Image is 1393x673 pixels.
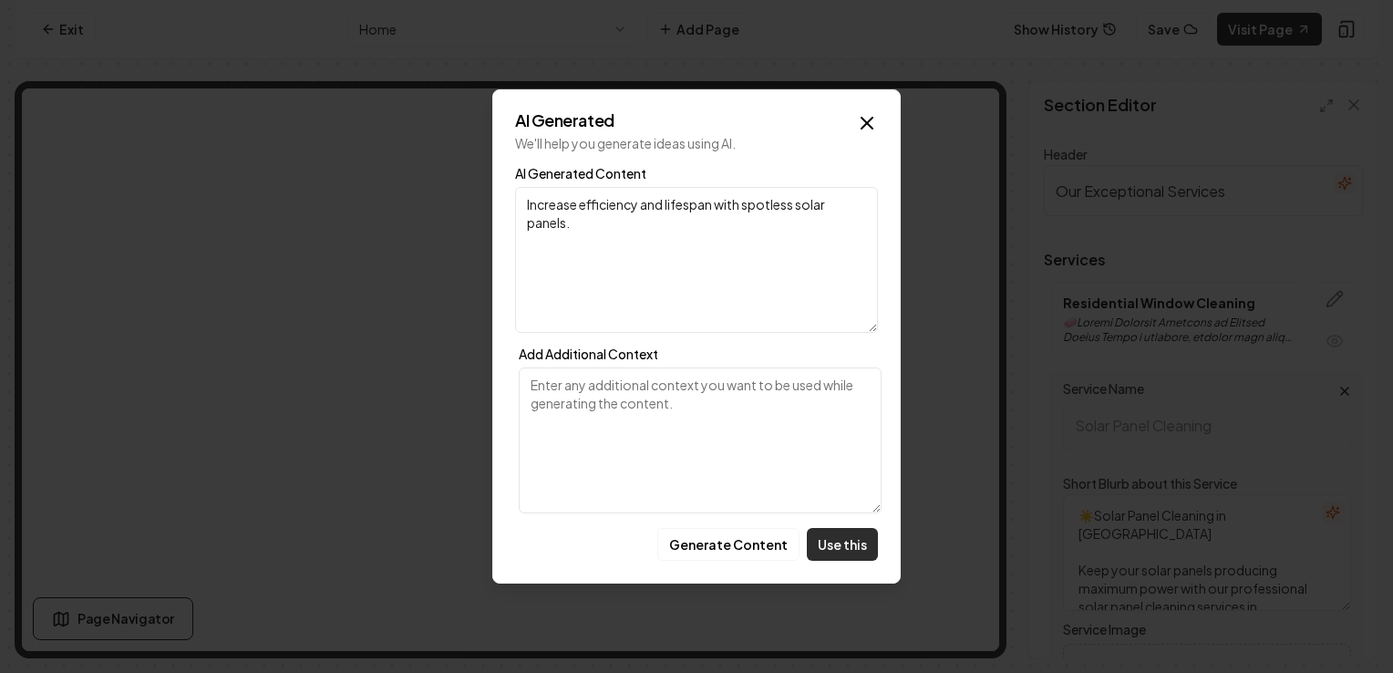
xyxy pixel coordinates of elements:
[515,134,878,152] p: We'll help you generate ideas using AI.
[515,167,878,180] label: AI Generated Content
[657,528,800,561] button: Generate Content
[515,112,878,129] h2: AI Generated
[515,187,878,333] textarea: Increase efficiency and lifespan with spotless solar panels.
[519,347,882,360] label: Add Additional Context
[807,528,878,561] button: Use this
